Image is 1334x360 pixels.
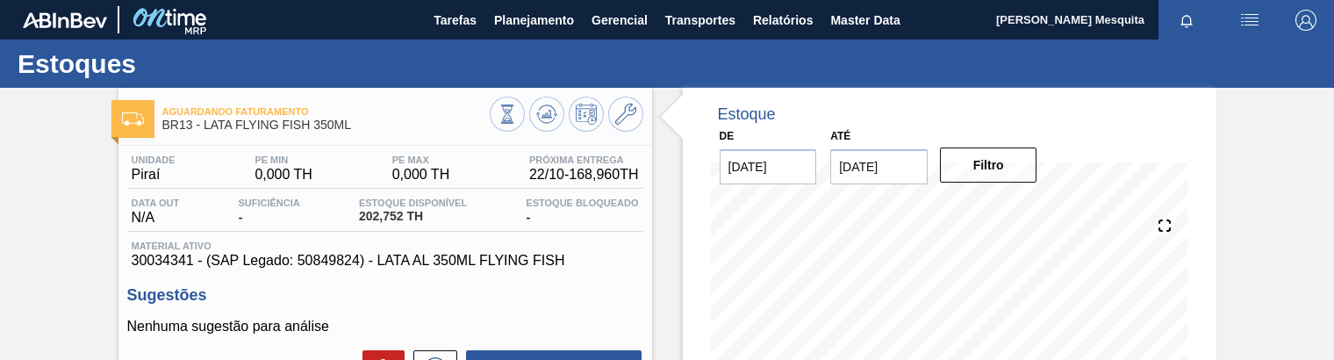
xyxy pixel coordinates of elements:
[592,10,648,31] span: Gerencial
[132,167,176,183] span: Piraí
[255,167,312,183] span: 0,000 TH
[569,97,604,132] button: Programar Estoque
[255,155,312,165] span: PE MIN
[830,149,928,184] input: dd/mm/yyyy
[132,198,180,208] span: Data out
[529,97,564,132] button: Atualizar Gráfico
[665,10,735,31] span: Transportes
[608,97,643,132] button: Ir ao Master Data / Geral
[392,155,450,165] span: PE MAX
[830,130,850,142] label: Até
[753,10,813,31] span: Relatórios
[529,155,639,165] span: Próxima Entrega
[1158,8,1215,32] button: Notificações
[359,198,467,208] span: Estoque Disponível
[490,97,525,132] button: Visão Geral dos Estoques
[127,198,184,226] div: N/A
[494,10,574,31] span: Planejamento
[434,10,477,31] span: Tarefas
[162,106,490,117] span: Aguardando Faturamento
[162,119,490,132] span: BR13 - LATA FLYING FISH 350ML
[132,155,176,165] span: Unidade
[132,241,639,251] span: Material ativo
[392,167,450,183] span: 0,000 TH
[127,286,643,305] h3: Sugestões
[233,198,304,226] div: -
[529,167,639,183] span: 22/10 - 168,960 TH
[720,149,817,184] input: dd/mm/yyyy
[1295,10,1316,31] img: Logout
[720,130,735,142] label: De
[940,148,1037,183] button: Filtro
[359,210,467,223] span: 202,752 TH
[23,12,107,28] img: TNhmsLtSVTkK8tSr43FrP2fwEKptu5GPRR3wAAAABJRU5ErkJggg==
[526,198,638,208] span: Estoque Bloqueado
[521,198,642,226] div: -
[718,105,776,124] div: Estoque
[238,198,299,208] span: Suficiência
[132,253,639,269] span: 30034341 - (SAP Legado: 50849824) - LATA AL 350ML FLYING FISH
[127,319,643,335] p: Nenhuma sugestão para análise
[830,10,900,31] span: Master Data
[122,112,144,126] img: Ícone
[18,54,329,74] h1: Estoques
[1239,10,1260,31] img: userActions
